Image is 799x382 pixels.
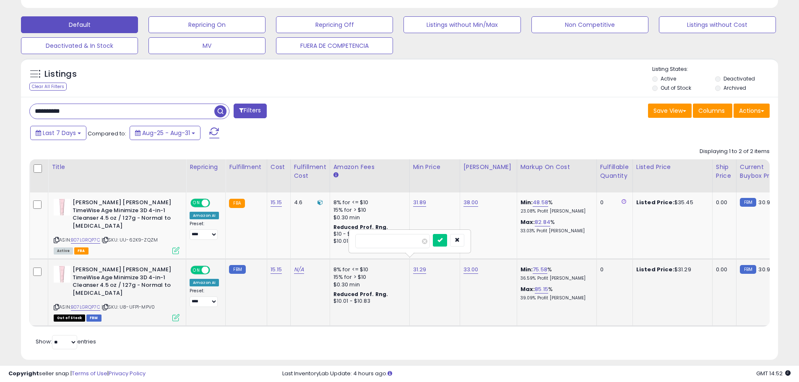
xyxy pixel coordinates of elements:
button: Repricing Off [276,16,393,33]
div: $10.01 - $10.83 [333,298,403,305]
a: Privacy Policy [109,369,146,377]
div: % [521,286,590,301]
small: FBM [229,265,245,274]
a: 85.15 [535,285,548,294]
b: Listed Price: [636,198,674,206]
p: 39.09% Profit [PERSON_NAME] [521,295,590,301]
span: FBA [74,247,88,255]
a: 31.89 [413,198,427,207]
div: seller snap | | [8,370,146,378]
a: N/A [294,265,304,274]
div: Listed Price [636,163,709,172]
a: 31.29 [413,265,427,274]
span: OFF [209,200,222,207]
div: $10 - $11.72 [333,231,403,238]
div: ASIN: [54,266,180,320]
button: Filters [234,104,266,118]
div: Fulfillable Quantity [600,163,629,180]
div: 8% for <= $10 [333,199,403,206]
b: Min: [521,198,533,206]
b: [PERSON_NAME] [PERSON_NAME] TimeWise Age Minimize 3D 4-in-1 Cleanser 4.5 oz / 127g - Normal to [M... [73,199,174,232]
button: Listings without Cost [659,16,776,33]
label: Archived [724,84,746,91]
label: Deactivated [724,75,755,82]
a: 75.58 [533,265,547,274]
span: | SKU: U8-UFP1-MPV0 [102,304,155,310]
span: ON [191,200,202,207]
p: 33.03% Profit [PERSON_NAME] [521,228,590,234]
div: 0 [600,199,626,206]
div: Cost [271,163,287,172]
label: Active [661,75,676,82]
button: Save View [648,104,692,118]
span: 30.99 [758,265,773,273]
span: OFF [209,267,222,274]
b: [PERSON_NAME] [PERSON_NAME] TimeWise Age Minimize 3D 4-in-1 Cleanser 4.5 oz / 127g - Normal to [M... [73,266,174,299]
a: Terms of Use [72,369,107,377]
a: 33.00 [463,265,479,274]
a: 38.00 [463,198,479,207]
div: Amazon AI [190,212,219,219]
div: Fulfillment [229,163,263,172]
a: 15.15 [271,198,282,207]
div: $31.29 [636,266,706,273]
span: | SKU: UU-62K9-ZQZM [102,236,158,243]
small: Amazon Fees. [333,172,338,179]
button: Listings without Min/Max [403,16,521,33]
div: 0.00 [716,266,730,273]
img: 31wLx6UOobL._SL40_.jpg [54,266,70,283]
div: Ship Price [716,163,733,180]
span: Show: entries [36,338,96,346]
small: FBM [740,198,756,207]
button: MV [148,37,265,54]
div: 15% for > $10 [333,206,403,214]
span: Aug-25 - Aug-31 [142,129,190,137]
button: Default [21,16,138,33]
span: 2025-09-8 14:52 GMT [756,369,791,377]
div: $0.30 min [333,214,403,221]
div: $10.01 - $10.83 [333,238,403,245]
a: 15.15 [271,265,282,274]
div: ASIN: [54,199,180,253]
div: % [521,199,590,214]
div: 8% for <= $10 [333,266,403,273]
b: Max: [521,285,535,293]
div: Markup on Cost [521,163,593,172]
b: Reduced Prof. Rng. [333,291,388,298]
img: 31wLx6UOobL._SL40_.jpg [54,199,70,216]
div: Preset: [190,288,219,307]
div: Fulfillment Cost [294,163,326,180]
div: Repricing [190,163,222,172]
div: Clear All Filters [29,83,67,91]
a: B07LGRQP7C [71,236,100,244]
a: 48.58 [533,198,548,207]
div: $0.30 min [333,281,403,288]
span: All listings currently available for purchase on Amazon [54,247,73,255]
button: Actions [734,104,770,118]
button: Deactivated & In Stock [21,37,138,54]
a: B07LGRQP7C [71,304,100,311]
div: % [521,218,590,234]
div: Displaying 1 to 2 of 2 items [700,148,770,156]
b: Reduced Prof. Rng. [333,223,388,231]
button: Columns [693,104,732,118]
span: ON [191,267,202,274]
div: 15% for > $10 [333,273,403,281]
b: Listed Price: [636,265,674,273]
button: Last 7 Days [30,126,86,140]
div: 0 [600,266,626,273]
button: FUERA DE COMPETENCIA [276,37,393,54]
span: FBM [86,314,102,322]
div: % [521,266,590,281]
button: Repricing On [148,16,265,33]
h5: Listings [44,68,77,80]
small: FBM [740,265,756,274]
span: Compared to: [88,130,126,138]
div: Min Price [413,163,456,172]
a: 82.84 [535,218,550,226]
p: 36.59% Profit [PERSON_NAME] [521,275,590,281]
div: Amazon AI [190,279,219,286]
div: Current Buybox Price [740,163,783,180]
p: Listing States: [652,65,778,73]
label: Out of Stock [661,84,691,91]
